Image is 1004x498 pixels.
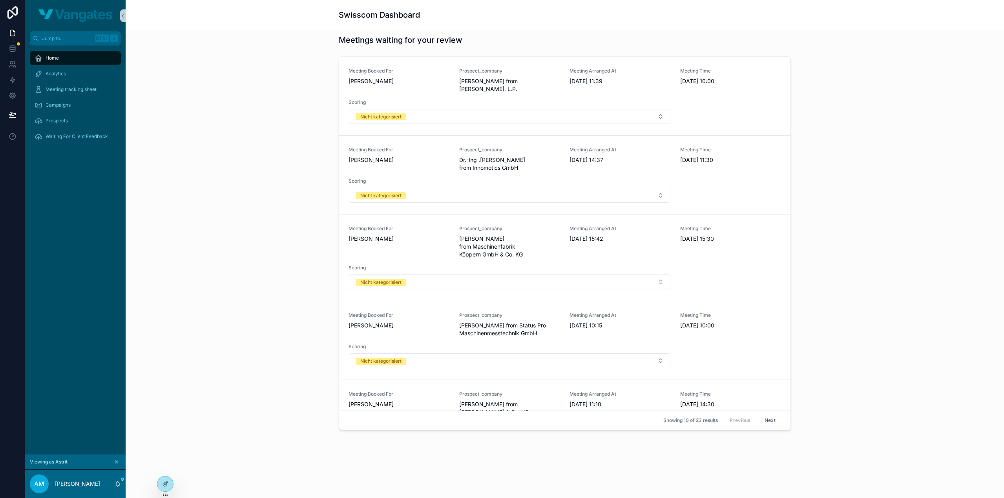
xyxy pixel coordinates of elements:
span: Waiting For Client Feedback [46,133,108,140]
span: Campaigns [46,102,71,108]
span: Scoring [349,265,671,271]
span: Viewing as Astrit [30,459,68,465]
span: [DATE] 14:30 [680,400,781,408]
button: Jump to...CtrlK [30,31,121,45]
span: [DATE] 10:15 [570,322,671,329]
span: Dr.-Ing .[PERSON_NAME] from Innomotics GmbH [459,156,560,172]
span: [PERSON_NAME] from [PERSON_NAME], L.P. [459,77,560,93]
span: [PERSON_NAME] [349,322,450,329]
div: Nicht kategorisiert [360,279,402,286]
span: Prospect_company [459,312,560,318]
span: Meeting Arranged At [570,68,671,74]
span: AM [34,479,44,489]
span: [PERSON_NAME] from Maschinenfabrik Köppern GmbH & Co. KG [459,235,560,258]
span: [DATE] 15:42 [570,235,671,243]
span: Scoring [349,99,671,105]
span: [DATE] 14:37 [570,156,671,164]
p: [PERSON_NAME] [55,480,100,488]
span: [DATE] 10:00 [680,77,781,85]
a: Prospects [30,114,121,128]
button: Select Button [349,353,670,368]
span: Prospect_company [459,225,560,232]
span: [PERSON_NAME] [349,156,450,164]
a: Waiting For Client Feedback [30,129,121,144]
button: Next [759,414,781,427]
span: K [111,35,117,42]
a: Meeting tracking sheet [30,82,121,96]
div: Nicht kategorisiert [360,192,402,199]
a: Analytics [30,67,121,81]
div: Nicht kategorisiert [360,358,402,365]
span: [PERSON_NAME] from Status Pro Maschinenmesstechnik GmbH [459,322,560,337]
h1: Swisscom Dashboard [339,9,420,20]
span: Meeting Arranged At [570,312,671,318]
h1: Meetings waiting for your review [339,35,462,45]
span: Meeting tracking sheet [46,86,97,93]
a: Meeting Booked For[PERSON_NAME]Prospect_company[PERSON_NAME] from Maschinenfabrik Köppern GmbH & ... [339,214,790,301]
span: [DATE] 11:10 [570,400,671,408]
img: App logo [38,9,112,22]
span: Prospect_company [459,147,560,153]
span: [PERSON_NAME] [349,77,450,85]
span: Meeting Arranged At [570,147,671,153]
button: Select Button [349,274,670,289]
span: Showing 10 of 23 results [663,417,718,423]
span: Meeting Arranged At [570,391,671,397]
a: Meeting Booked For[PERSON_NAME]Prospect_company[PERSON_NAME] from Status Pro Maschinenmesstechnik... [339,301,790,380]
a: Meeting Booked For[PERSON_NAME]Prospect_company[PERSON_NAME] from [PERSON_NAME] & Co. KGMeeting A... [339,380,790,458]
a: Meeting Booked For[PERSON_NAME]Prospect_company[PERSON_NAME] from [PERSON_NAME], L.P.Meeting Arra... [339,57,790,135]
span: Jump to... [42,35,92,42]
span: Meeting Time [680,391,781,397]
span: [DATE] 15:30 [680,235,781,243]
span: Scoring [349,178,671,184]
span: [DATE] 11:30 [680,156,781,164]
span: Scoring [349,344,671,350]
a: Campaigns [30,98,121,112]
span: Meeting Arranged At [570,225,671,232]
div: scrollable content [25,45,126,154]
span: Meeting Booked For [349,391,450,397]
a: Home [30,51,121,65]
span: [PERSON_NAME] [349,400,450,408]
span: [DATE] 11:39 [570,77,671,85]
span: [PERSON_NAME] from [PERSON_NAME] & Co. KG [459,400,560,416]
span: Prospect_company [459,391,560,397]
span: Analytics [46,71,66,77]
div: Nicht kategorisiert [360,113,402,120]
span: Meeting Booked For [349,312,450,318]
span: Meeting Booked For [349,68,450,74]
span: [PERSON_NAME] [349,235,450,243]
span: Ctrl [95,35,109,42]
span: Meeting Time [680,225,781,232]
span: Meeting Booked For [349,225,450,232]
span: Meeting Time [680,147,781,153]
span: Prospect_company [459,68,560,74]
span: Prospects [46,118,68,124]
span: Home [46,55,59,61]
span: Meeting Time [680,312,781,318]
span: [DATE] 10:00 [680,322,781,329]
span: Meeting Booked For [349,147,450,153]
button: Select Button [349,109,670,124]
a: Meeting Booked For[PERSON_NAME]Prospect_companyDr.-Ing .[PERSON_NAME] from Innomotics GmbHMeeting... [339,135,790,214]
span: Meeting Time [680,68,781,74]
button: Select Button [349,188,670,203]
